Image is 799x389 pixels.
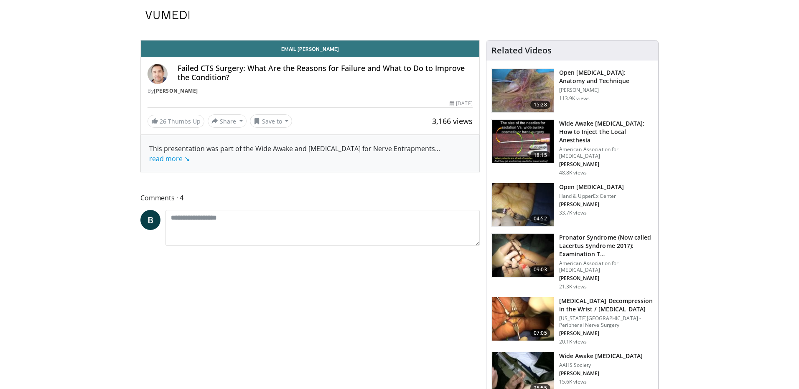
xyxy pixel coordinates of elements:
[491,233,653,290] a: 09:03 Pronator Syndrome (Now called Lacertus Syndrome 2017): Examination T… American Association ...
[178,64,473,82] h4: Failed CTS Surgery: What Are the Reasons for Failure and What to Do to Improve the Condition?
[492,297,554,341] img: 80b671cc-e6c2-4c30-b4fd-e019560497a8.150x105_q85_crop-smart_upscale.jpg
[491,45,552,56] h4: Related Videos
[149,144,471,164] div: This presentation was part of the Wide Awake and [MEDICAL_DATA] for Nerve Entrapments
[530,329,550,337] span: 07:05
[432,116,473,126] span: 3,166 views
[140,192,480,203] span: Comments 4
[450,100,472,107] div: [DATE]
[208,114,247,128] button: Share
[559,210,587,216] p: 33.7K views
[148,64,168,84] img: Avatar
[559,362,643,369] p: AAHS Society
[559,370,643,377] p: Don Lalonde
[492,120,554,163] img: Q2xRg7exoPLTwO8X4xMDoxOjBrO-I4W8_1.150x105_q85_crop-smart_upscale.jpg
[492,234,554,277] img: ecc38c0f-1cd8-4861-b44a-401a34bcfb2f.150x105_q85_crop-smart_upscale.jpg
[491,68,653,113] a: 15:28 Open [MEDICAL_DATA]: Anatomy and Technique [PERSON_NAME] 113.9K views
[154,87,198,94] a: [PERSON_NAME]
[559,352,643,360] h3: Wide Awake [MEDICAL_DATA]
[559,193,624,200] p: Hand & UpperEx Center
[559,297,653,313] h3: [MEDICAL_DATA] Decompression in the Wrist / [MEDICAL_DATA]
[491,183,653,227] a: 04:52 Open [MEDICAL_DATA] Hand & UpperEx Center [PERSON_NAME] 33.7K views
[148,87,473,95] div: By
[491,119,653,176] a: 18:15 Wide Awake [MEDICAL_DATA]: How to Inject the Local Anesthesia American Association for [MED...
[559,315,653,328] p: [US_STATE][GEOGRAPHIC_DATA] - Peripheral Nerve Surgery
[149,154,190,163] a: read more ↘
[145,11,190,19] img: VuMedi Logo
[559,233,653,258] h3: Pronator Syndrome (Now called Lacertus Syndrome 2017): Examination Technique and Wide-awake Minim...
[559,379,587,385] p: 15.6K views
[559,161,653,168] p: Don Lalonde
[148,115,204,128] a: 26 Thumbs Up
[559,201,624,208] p: Joe Imbriglia
[530,101,550,109] span: 15:28
[492,183,554,227] img: 54315_0000_3.png.150x105_q85_crop-smart_upscale.jpg
[559,119,653,144] h3: Wide Awake [MEDICAL_DATA]: How to Inject the Local Anesthesia
[559,68,653,85] h3: Open [MEDICAL_DATA]: Anatomy and Technique
[141,40,479,57] a: Email [PERSON_NAME]
[559,338,587,345] p: 20.1K views
[559,183,624,191] h3: Open [MEDICAL_DATA]
[140,210,160,230] a: B
[160,117,166,125] span: 26
[491,297,653,345] a: 07:05 [MEDICAL_DATA] Decompression in the Wrist / [MEDICAL_DATA] [US_STATE][GEOGRAPHIC_DATA] - Pe...
[559,87,653,93] p: [PERSON_NAME]
[559,146,653,159] p: American Association for [MEDICAL_DATA]
[530,265,550,274] span: 09:03
[530,215,550,223] span: 04:52
[530,151,550,159] span: 18:15
[559,330,653,337] p: Andrew Yee
[559,260,653,273] p: American Association for [MEDICAL_DATA]
[559,95,590,102] p: 113.9K views
[492,69,554,112] img: Bindra_-_open_carpal_tunnel_2.png.150x105_q85_crop-smart_upscale.jpg
[559,169,587,176] p: 48.8K views
[559,275,653,282] p: Elisabet Hagert
[250,114,293,128] button: Save to
[559,283,587,290] p: 21.3K views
